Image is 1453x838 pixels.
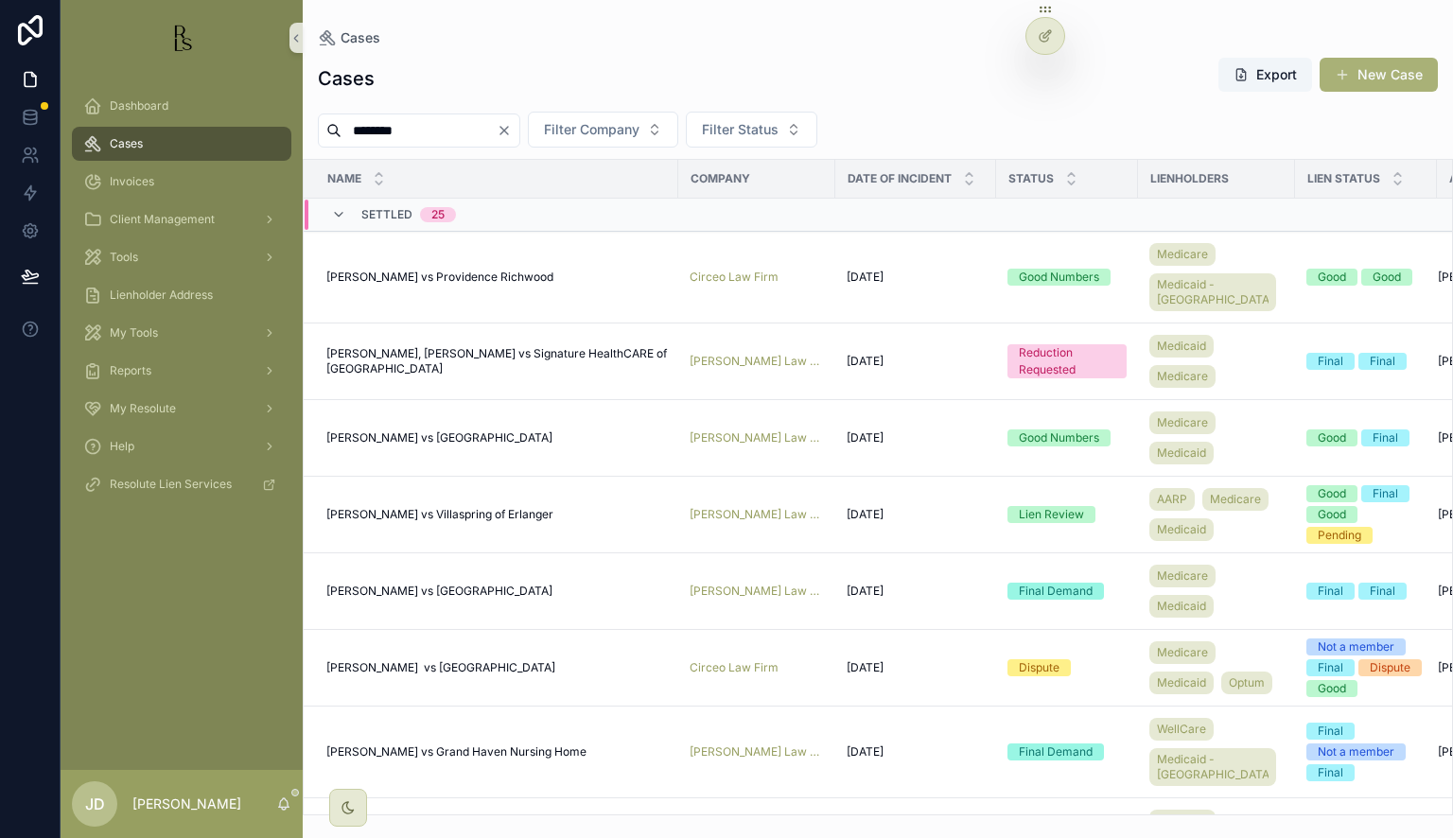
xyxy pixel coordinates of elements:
a: Dashboard [72,89,291,123]
a: [PERSON_NAME] vs [GEOGRAPHIC_DATA] [326,660,667,675]
div: Dispute [1019,659,1059,676]
a: [PERSON_NAME] Law PLLC [690,584,824,599]
span: Company [691,171,750,186]
div: Good Numbers [1019,269,1099,286]
a: [DATE] [847,744,985,759]
div: Final [1318,353,1343,370]
a: Medicaid [1149,442,1214,464]
a: [PERSON_NAME] Law PLLC [690,744,824,759]
a: [PERSON_NAME] Law PLLC [690,354,824,369]
a: Medicare [1149,411,1216,434]
span: Cases [110,136,143,151]
a: GoodGood [1306,269,1426,286]
a: Reports [72,354,291,388]
a: Medicaid [1149,335,1214,358]
a: Invoices [72,165,291,199]
button: Select Button [528,112,678,148]
a: Cases [318,28,380,47]
a: Circeo Law Firm [690,270,824,285]
div: Good [1318,506,1346,523]
span: Resolute Lien Services [110,477,232,492]
span: [DATE] [847,270,884,285]
span: Medicaid [1157,445,1206,461]
a: Help [72,429,291,463]
a: Medicaid - [GEOGRAPHIC_DATA] [1149,273,1276,311]
div: Good [1318,269,1346,286]
a: MedicareMedicaid - [GEOGRAPHIC_DATA] [1149,239,1284,315]
a: Circeo Law Firm [690,660,779,675]
div: Good [1373,269,1401,286]
div: Final [1318,659,1343,676]
div: Not a member [1318,743,1394,760]
button: Select Button [686,112,817,148]
span: Medicaid [1157,522,1206,537]
span: Medicare [1157,415,1208,430]
div: Final [1318,583,1343,600]
span: Medicaid - [GEOGRAPHIC_DATA] [1157,752,1269,782]
a: Final Demand [1007,583,1127,600]
a: Circeo Law Firm [690,660,824,675]
span: [DATE] [847,354,884,369]
span: WellCare [1157,722,1206,737]
a: My Resolute [72,392,291,426]
span: Medicaid - [GEOGRAPHIC_DATA] [1157,277,1269,307]
span: Dashboard [110,98,168,113]
a: WellCareMedicaid - [GEOGRAPHIC_DATA] [1149,714,1284,790]
span: Invoices [110,174,154,189]
a: GoodFinalGoodPending [1306,485,1426,544]
button: Clear [497,123,519,138]
span: [PERSON_NAME] vs [GEOGRAPHIC_DATA] [326,430,552,445]
a: Medicare [1202,488,1269,511]
a: Medicaid [1149,518,1214,541]
button: New Case [1320,58,1438,92]
span: Optum [1229,675,1265,690]
div: Dispute [1370,659,1410,676]
a: My Tools [72,316,291,350]
a: Not a memberFinalDisputeGood [1306,638,1426,697]
a: [PERSON_NAME] vs [GEOGRAPHIC_DATA] [326,584,667,599]
span: Reports [110,363,151,378]
span: Lien Status [1307,171,1380,186]
a: Medicare [1149,365,1216,388]
span: Status [1008,171,1054,186]
span: Settled [361,207,412,222]
span: JD [85,793,105,815]
h1: Cases [318,65,375,92]
p: [PERSON_NAME] [132,794,241,813]
a: Tools [72,240,291,274]
a: [PERSON_NAME] vs Grand Haven Nursing Home [326,744,667,759]
span: [PERSON_NAME] vs Grand Haven Nursing Home [326,744,586,759]
span: Medicare [1157,645,1208,660]
a: Circeo Law Firm [690,270,779,285]
a: Medicare [1149,243,1216,266]
span: Help [110,439,134,454]
span: Date of Incident [848,171,952,186]
span: Medicare [1157,247,1208,262]
span: My Resolute [110,401,176,416]
span: [PERSON_NAME] vs [GEOGRAPHIC_DATA] [326,584,552,599]
a: [PERSON_NAME] Law PLLC [690,430,824,445]
span: Cases [341,28,380,47]
a: AARPMedicareMedicaid [1149,484,1284,545]
a: WellCare [1149,718,1214,741]
a: Good Numbers [1007,429,1127,446]
div: Final [1318,723,1343,740]
span: [PERSON_NAME] vs Villaspring of Erlanger [326,507,553,522]
span: [PERSON_NAME], [PERSON_NAME] vs Signature HealthCARE of [GEOGRAPHIC_DATA] [326,346,667,376]
a: [PERSON_NAME] vs Providence Richwood [326,270,667,285]
a: FinalNot a memberFinal [1306,723,1426,781]
a: [PERSON_NAME] Law PLLC [690,507,824,522]
a: Client Management [72,202,291,236]
a: [DATE] [847,430,985,445]
span: Client Management [110,212,215,227]
a: Reduction Requested [1007,344,1127,378]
